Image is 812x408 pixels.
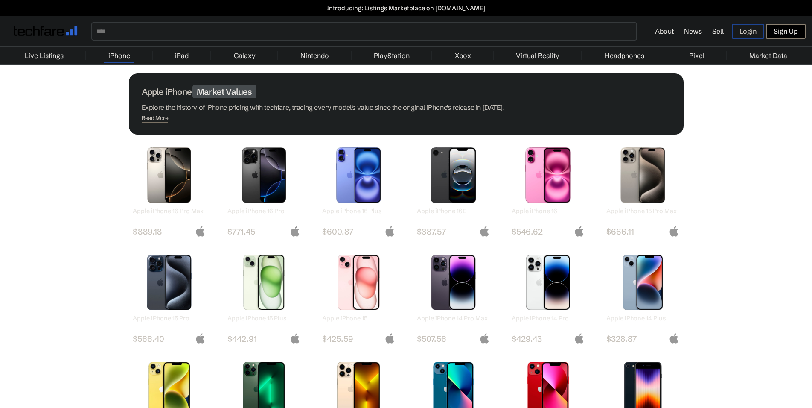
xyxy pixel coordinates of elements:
[133,314,206,322] h2: Apple iPhone 15 Pro
[129,250,210,344] a: iPhone 15 Pro Apple iPhone 15 Pro $566.40 apple-logo
[384,333,395,344] img: apple-logo
[602,250,684,344] a: iPhone 14 Plus Apple iPhone 14 Plus $328.87 apple-logo
[613,255,673,310] img: iPhone 14 Plus
[745,47,792,64] a: Market Data
[227,334,300,344] span: $442.91
[712,27,724,35] a: Sell
[322,226,395,237] span: $600.87
[574,226,585,237] img: apple-logo
[142,114,169,123] span: Read More
[512,207,585,215] h2: Apple iPhone 16
[512,314,585,322] h2: Apple iPhone 14 Pro
[370,47,414,64] a: PlayStation
[606,207,679,215] h2: Apple iPhone 15 Pro Max
[417,334,490,344] span: $507.56
[479,333,490,344] img: apple-logo
[423,147,483,203] img: iPhone 16E
[766,24,806,39] a: Sign Up
[613,147,673,203] img: iPhone 15 Pro Max
[129,143,210,237] a: iPhone 16 Pro Max Apple iPhone 16 Pro Max $889.18 apple-logo
[192,85,256,98] span: Market Values
[133,226,206,237] span: $889.18
[685,47,709,64] a: Pixel
[518,255,578,310] img: iPhone 14 Pro
[606,314,679,322] h2: Apple iPhone 14 Plus
[171,47,193,64] a: iPad
[508,250,589,344] a: iPhone 14 Pro Apple iPhone 14 Pro $429.43 apple-logo
[508,143,589,237] a: iPhone 16 Apple iPhone 16 $546.62 apple-logo
[322,334,395,344] span: $425.59
[296,47,333,64] a: Nintendo
[606,334,679,344] span: $328.87
[451,47,475,64] a: Xbox
[14,26,78,36] img: techfare logo
[413,250,494,344] a: iPhone 14 Pro Max Apple iPhone 14 Pro Max $507.56 apple-logo
[224,143,305,237] a: iPhone 16 Pro Apple iPhone 16 Pro $771.45 apple-logo
[20,47,68,64] a: Live Listings
[417,207,490,215] h2: Apple iPhone 16E
[602,143,684,237] a: iPhone 15 Pro Max Apple iPhone 15 Pro Max $666.11 apple-logo
[413,143,494,237] a: iPhone 16E Apple iPhone 16E $387.57 apple-logo
[234,147,294,203] img: iPhone 16 Pro
[318,143,399,237] a: iPhone 16 Plus Apple iPhone 16 Plus $600.87 apple-logo
[606,226,679,237] span: $666.11
[684,27,702,35] a: News
[139,147,199,203] img: iPhone 16 Pro Max
[512,226,585,237] span: $546.62
[230,47,260,64] a: Galaxy
[417,226,490,237] span: $387.57
[133,207,206,215] h2: Apple iPhone 16 Pro Max
[512,334,585,344] span: $429.43
[195,333,206,344] img: apple-logo
[234,255,294,310] img: iPhone 15 Plus
[142,101,671,113] p: Explore the history of iPhone pricing with techfare, tracing every model's value since the origin...
[227,314,300,322] h2: Apple iPhone 15 Plus
[655,27,674,35] a: About
[224,250,305,344] a: iPhone 15 Plus Apple iPhone 15 Plus $442.91 apple-logo
[384,226,395,237] img: apple-logo
[512,47,564,64] a: Virtual Reality
[4,4,808,12] a: Introducing: Listings Marketplace on [DOMAIN_NAME]
[600,47,649,64] a: Headphones
[139,255,199,310] img: iPhone 15 Pro
[574,333,585,344] img: apple-logo
[329,255,389,310] img: iPhone 15
[195,226,206,237] img: apple-logo
[417,314,490,322] h2: Apple iPhone 14 Pro Max
[322,314,395,322] h2: Apple iPhone 15
[133,334,206,344] span: $566.40
[290,333,300,344] img: apple-logo
[479,226,490,237] img: apple-logo
[142,114,169,122] div: Read More
[329,147,389,203] img: iPhone 16 Plus
[227,226,300,237] span: $771.45
[423,255,483,310] img: iPhone 14 Pro Max
[518,147,578,203] img: iPhone 16
[104,47,134,64] a: iPhone
[322,207,395,215] h2: Apple iPhone 16 Plus
[142,86,671,97] h1: Apple iPhone
[318,250,399,344] a: iPhone 15 Apple iPhone 15 $425.59 apple-logo
[732,24,764,39] a: Login
[669,226,679,237] img: apple-logo
[227,207,300,215] h2: Apple iPhone 16 Pro
[669,333,679,344] img: apple-logo
[290,226,300,237] img: apple-logo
